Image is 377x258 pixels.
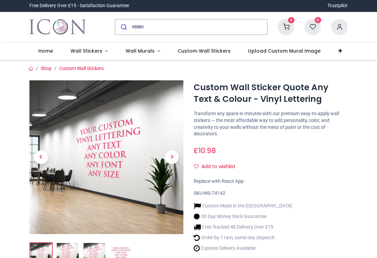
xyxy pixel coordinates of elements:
li: Order by 11am, same day dispatch [194,234,292,241]
a: Next [160,103,184,211]
div: SKU: [194,190,348,197]
h1: Custom Wall Sticker Quote Any Text & Colour - Vinyl Lettering [194,82,348,105]
button: Submit [115,19,131,35]
a: Shop [41,66,52,71]
span: Wall Stickers [70,47,102,54]
a: Wall Stickers [62,42,117,60]
p: Transform any space in minutes with our premium easy-to-apply wall stickers — the most affordable... [194,110,348,137]
a: Custom Wall Stickers [59,66,104,71]
div: Free Delivery Over £15 - Satisfaction Guarantee [29,2,129,9]
span: Next [165,150,179,164]
span: Wall Murals [126,47,155,54]
a: Trustpilot [327,2,348,9]
span: Previous [34,150,48,164]
a: 0 [278,24,294,29]
img: Custom Wall Sticker Quote Any Text & Colour - Vinyl Lettering [29,80,183,234]
li: Custom Made in the [GEOGRAPHIC_DATA] [194,202,292,209]
sup: 0 [288,17,295,24]
div: Replace with React App. [194,178,348,185]
a: 0 [304,24,321,29]
span: Upload Custom Mural Image [248,47,321,54]
a: Previous [29,103,53,211]
i: Add to wishlist [194,164,199,169]
span: Home [38,47,53,54]
img: Icon Wall Stickers [29,17,86,37]
span: £ [194,146,216,155]
a: Logo of Icon Wall Stickers [29,17,86,37]
button: Add to wishlistAdd to wishlist [194,161,241,173]
span: WS-74142 [204,190,225,196]
li: 30 Day Money Back Guarantee [194,213,292,220]
li: Express Delivery Available [194,245,292,252]
span: 10.98 [198,146,216,155]
span: Custom Wall Stickers [178,47,231,54]
li: Free Tracked 48 Delivery Over £15 [194,223,292,231]
a: Wall Murals [117,42,169,60]
sup: 0 [315,17,321,24]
